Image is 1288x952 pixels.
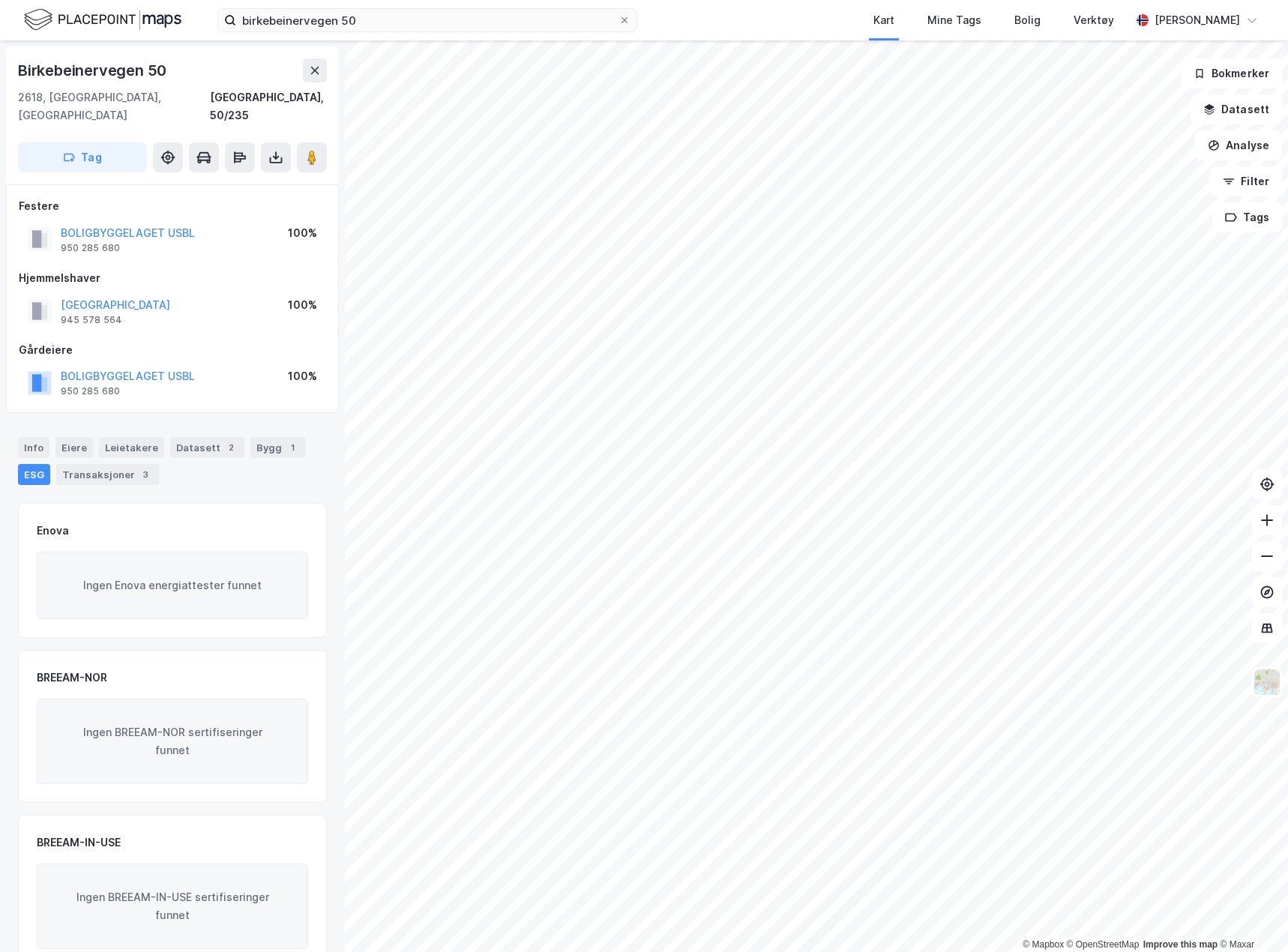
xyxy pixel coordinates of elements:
img: Z [1253,668,1281,696]
div: Festere [19,197,326,215]
div: 2618, [GEOGRAPHIC_DATA], [GEOGRAPHIC_DATA] [18,88,210,124]
div: Bygg [250,437,306,458]
button: Bokmerker [1181,58,1282,88]
button: Filter [1210,166,1282,196]
div: 3 [138,467,153,482]
div: Info [18,437,49,458]
div: BREEAM-NOR [37,669,107,687]
div: Kart [873,11,894,29]
div: 2 [223,440,238,455]
div: [GEOGRAPHIC_DATA], 50/235 [210,88,327,124]
div: Gårdeiere [19,341,326,359]
button: Analyse [1195,130,1282,160]
div: Eiere [55,437,93,458]
div: Hjemmelshaver [19,269,326,287]
div: 950 285 680 [61,242,120,254]
div: ESG [18,464,50,485]
a: Mapbox [1023,939,1064,950]
div: 1 [285,440,300,455]
div: [PERSON_NAME] [1155,11,1240,29]
div: Mine Tags [927,11,981,29]
div: 950 285 680 [61,385,120,397]
div: 100% [288,367,317,385]
div: Ingen Enova energiattester funnet [37,552,308,619]
input: Søk på adresse, matrikkel, gårdeiere, leietakere eller personer [236,9,619,31]
div: Bolig [1014,11,1041,29]
div: BREEAM-IN-USE [37,834,121,852]
div: 100% [288,296,317,314]
div: Transaksjoner [56,464,159,485]
div: 945 578 564 [61,314,122,326]
div: 100% [288,224,317,242]
button: Datasett [1191,94,1282,124]
img: logo.f888ab2527a4732fd821a326f86c7f29.svg [24,7,181,33]
a: OpenStreetMap [1067,939,1140,950]
div: Birkebeinervegen 50 [18,58,169,82]
div: Verktøy [1074,11,1114,29]
a: Improve this map [1143,939,1218,950]
div: Enova [37,522,69,540]
div: Ingen BREEAM-NOR sertifiseringer funnet [37,699,308,784]
div: Leietakere [99,437,164,458]
div: Datasett [170,437,244,458]
div: Ingen BREEAM-IN-USE sertifiseringer funnet [37,864,308,949]
button: Tag [18,142,147,172]
iframe: Chat Widget [1213,880,1288,952]
button: Tags [1212,202,1282,232]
